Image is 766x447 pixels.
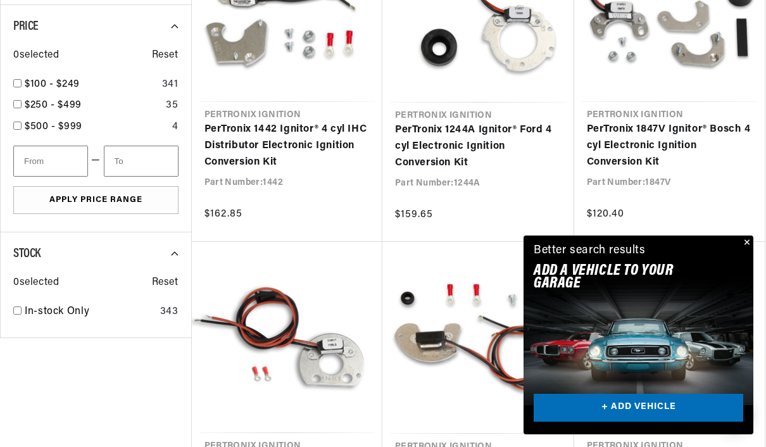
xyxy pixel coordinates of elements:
div: 341 [162,77,179,93]
span: Stock [13,248,41,260]
span: 0 selected [13,275,59,291]
a: PerTronix 1847V Ignitor® Bosch 4 cyl Electronic Ignition Conversion Kit [587,122,753,170]
span: $250 - $499 [25,100,82,110]
span: Reset [152,275,179,291]
div: 35 [166,98,178,114]
span: — [91,153,101,169]
h2: Add A VEHICLE to your garage [534,265,712,291]
span: $500 - $999 [25,122,82,132]
div: Better search results [534,242,646,260]
span: $100 - $249 [25,79,80,89]
button: Close [738,236,753,251]
div: 4 [172,119,179,135]
a: PerTronix 1244A Ignitor® Ford 4 cyl Electronic Ignition Conversion Kit [395,122,562,171]
span: 0 selected [13,47,59,64]
span: Price [13,20,39,33]
span: Reset [152,47,179,64]
button: Apply Price Range [13,186,179,215]
a: PerTronix 1442 Ignitor® 4 cyl IHC Distributor Electronic Ignition Conversion Kit [204,122,370,170]
a: In-stock Only [25,304,155,320]
a: + ADD VEHICLE [534,394,743,422]
input: To [104,146,179,177]
div: 343 [160,304,179,320]
input: From [13,146,88,177]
